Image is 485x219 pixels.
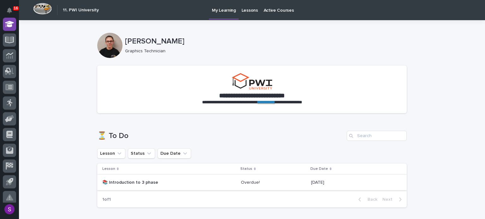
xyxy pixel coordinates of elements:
p: Overdue! [241,179,261,185]
p: [DATE] [311,179,326,185]
button: Back [353,197,380,202]
h2: 11. PWI University [63,8,99,13]
button: Lesson [97,148,125,158]
button: Notifications [3,4,16,17]
p: Status [240,165,252,172]
span: Next [382,197,396,202]
button: Due Date [158,148,191,158]
img: pwi-university-small.png [232,73,272,89]
p: 📚 Introduction to 3 phase [102,180,213,185]
input: Search [347,131,407,141]
tr: 📚 Introduction to 3 phaseOverdue!Overdue! [DATE][DATE] [97,175,407,190]
button: Status [128,148,155,158]
p: [PERSON_NAME] [125,37,404,46]
p: Lesson [102,165,115,172]
img: Workspace Logo [33,3,52,14]
button: Next [380,197,407,202]
p: 1 of 1 [97,192,116,207]
span: Back [364,197,377,202]
p: 16 [14,6,18,10]
p: Due Date [310,165,328,172]
h1: ⏳ To Do [97,131,344,141]
p: Graphics Technician [125,49,402,54]
button: users-avatar [3,203,16,216]
div: Notifications16 [8,8,16,18]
